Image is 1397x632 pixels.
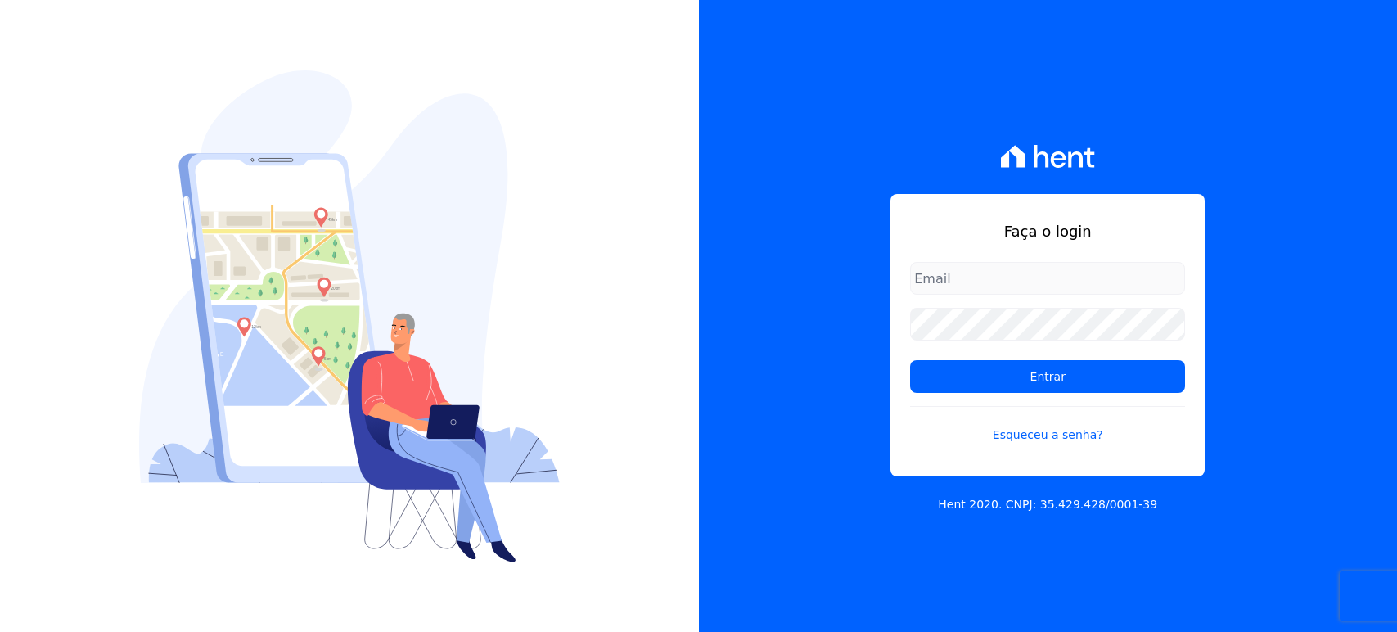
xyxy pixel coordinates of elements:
img: Login [139,70,560,562]
p: Hent 2020. CNPJ: 35.429.428/0001-39 [938,496,1157,513]
h1: Faça o login [910,220,1185,242]
input: Entrar [910,360,1185,393]
a: Esqueceu a senha? [910,406,1185,444]
input: Email [910,262,1185,295]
